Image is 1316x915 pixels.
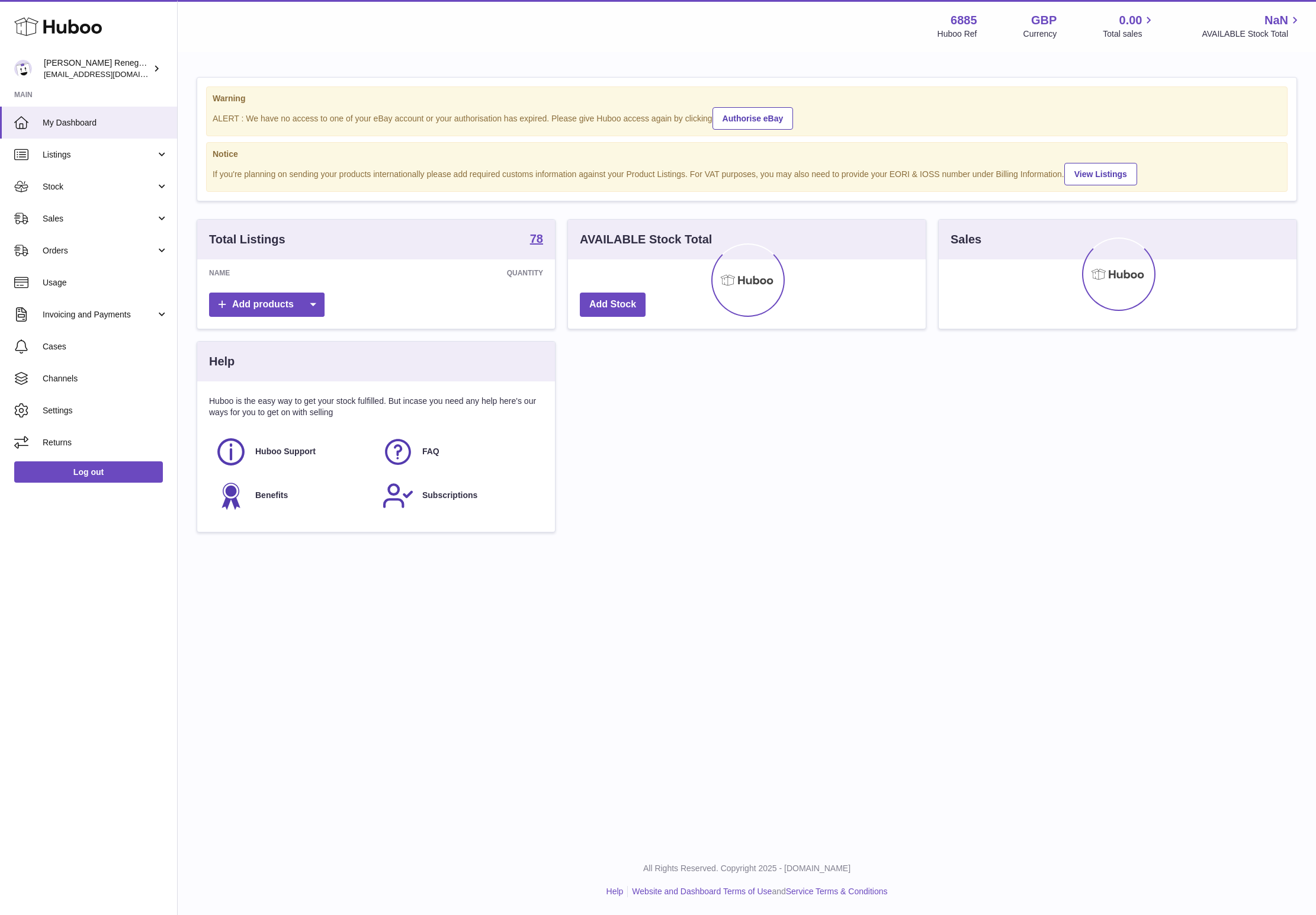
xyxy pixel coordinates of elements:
span: Listings [43,149,156,160]
a: Log out [14,461,163,483]
span: Cases [43,341,168,352]
div: Currency [1023,28,1057,40]
h3: Help [209,354,235,370]
a: Subscriptions [382,480,537,512]
span: Orders [43,245,156,256]
h3: AVAILABLE Stock Total [580,232,712,248]
strong: 78 [530,233,543,245]
li: and [628,886,887,897]
span: Channels [43,373,168,384]
a: Service Terms & Conditions [786,887,888,896]
span: [EMAIL_ADDRESS][DOMAIN_NAME] [44,69,174,79]
a: Add products [209,293,325,317]
span: NaN [1264,12,1288,28]
strong: Notice [213,149,1281,160]
span: Huboo Support [255,446,316,457]
div: Huboo Ref [938,28,977,40]
a: Huboo Support [215,436,370,468]
span: FAQ [422,446,439,457]
span: Subscriptions [422,490,477,501]
span: Returns [43,437,168,448]
a: Help [606,887,624,896]
span: Settings [43,405,168,416]
div: [PERSON_NAME] Renegade Productions -UK account [44,57,150,80]
div: If you're planning on sending your products internationally please add required customs informati... [213,161,1281,185]
a: View Listings [1064,163,1137,185]
span: 0.00 [1119,12,1142,28]
a: Add Stock [580,293,646,317]
strong: 6885 [951,12,977,28]
span: Stock [43,181,156,192]
th: Quantity [350,259,555,287]
span: Benefits [255,490,288,501]
a: 0.00 Total sales [1103,12,1155,40]
img: directordarren@gmail.com [14,60,32,78]
h3: Sales [951,232,981,248]
th: Name [197,259,350,287]
a: Benefits [215,480,370,512]
span: My Dashboard [43,117,168,129]
span: Total sales [1103,28,1155,40]
span: Invoicing and Payments [43,309,156,320]
p: All Rights Reserved. Copyright 2025 - [DOMAIN_NAME] [187,863,1307,874]
span: Sales [43,213,156,224]
strong: GBP [1031,12,1057,28]
span: AVAILABLE Stock Total [1202,28,1302,40]
a: NaN AVAILABLE Stock Total [1202,12,1302,40]
span: Usage [43,277,168,288]
h3: Total Listings [209,232,285,248]
a: Authorise eBay [712,107,794,130]
p: Huboo is the easy way to get your stock fulfilled. But incase you need any help here's our ways f... [209,396,543,418]
div: ALERT : We have no access to one of your eBay account or your authorisation has expired. Please g... [213,105,1281,130]
strong: Warning [213,93,1281,104]
a: 78 [530,233,543,247]
a: FAQ [382,436,537,468]
a: Website and Dashboard Terms of Use [632,887,772,896]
